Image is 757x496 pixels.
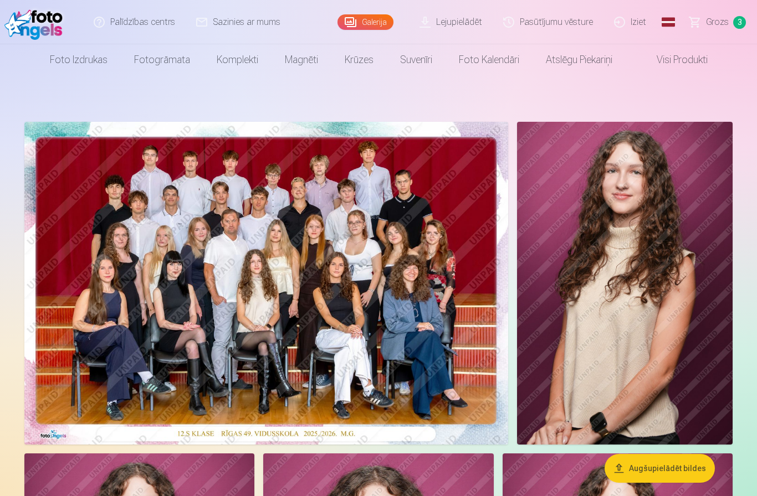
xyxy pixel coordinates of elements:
a: Suvenīri [387,44,446,75]
span: Grozs [706,15,729,29]
a: Foto izdrukas [37,44,121,75]
a: Krūzes [331,44,387,75]
span: 3 [733,16,746,29]
a: Foto kalendāri [446,44,533,75]
a: Atslēgu piekariņi [533,44,626,75]
a: Visi produkti [626,44,721,75]
img: /fa1 [4,4,68,40]
a: Magnēti [272,44,331,75]
a: Komplekti [203,44,272,75]
a: Fotogrāmata [121,44,203,75]
a: Galerija [337,14,393,30]
button: Augšupielādēt bildes [605,454,715,483]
